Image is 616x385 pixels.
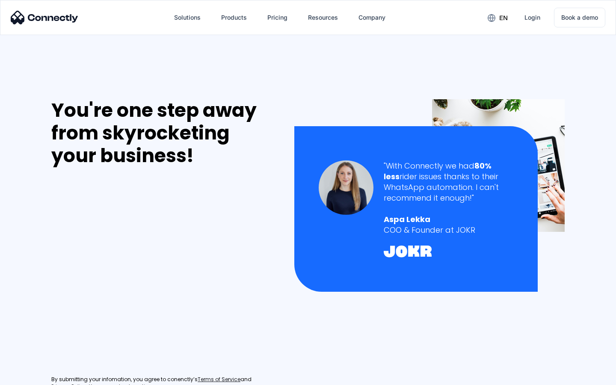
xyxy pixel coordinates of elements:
[11,11,78,24] img: Connectly Logo
[384,225,513,235] div: COO & Founder at JOKR
[308,12,338,24] div: Resources
[358,12,385,24] div: Company
[384,214,430,225] strong: Aspa Lekka
[174,12,201,24] div: Solutions
[167,7,207,28] div: Solutions
[524,12,540,24] div: Login
[9,370,51,382] aside: Language selected: English
[198,376,240,383] a: Terms of Service
[352,7,392,28] div: Company
[51,99,276,167] div: You're one step away from skyrocketing your business!
[481,11,514,24] div: en
[261,7,294,28] a: Pricing
[51,177,180,366] iframe: Form 0
[554,8,605,27] a: Book a demo
[499,12,508,24] div: en
[267,12,287,24] div: Pricing
[384,160,492,182] strong: 80% less
[17,370,51,382] ul: Language list
[221,12,247,24] div: Products
[301,7,345,28] div: Resources
[214,7,254,28] div: Products
[384,160,513,204] div: "With Connectly we had rider issues thanks to their WhatsApp automation. I can't recommend it eno...
[518,7,547,28] a: Login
